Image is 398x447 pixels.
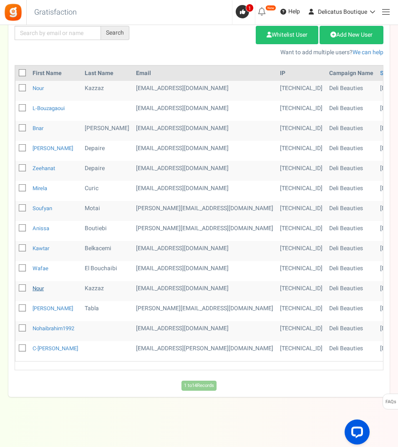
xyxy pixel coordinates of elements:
[277,66,326,81] th: IP
[81,121,133,141] td: [PERSON_NAME]
[81,261,133,281] td: El Bouchaibi
[326,261,377,281] td: Deli Beauties
[81,221,133,241] td: Boutiebi
[33,344,78,352] a: c-[PERSON_NAME]
[277,121,326,141] td: [TECHNICAL_ID]
[133,201,277,221] td: [PERSON_NAME][EMAIL_ADDRESS][DOMAIN_NAME]
[81,141,133,161] td: Depaire
[33,84,44,92] a: Nour
[33,244,49,252] a: Kawtar
[277,81,326,101] td: [TECHNICAL_ID]
[133,181,277,201] td: [EMAIL_ADDRESS][DOMAIN_NAME]
[326,201,377,221] td: Deli Beauties
[81,281,133,301] td: Kazzaz
[133,341,277,361] td: customer
[326,321,377,341] td: Deli Beauties
[133,281,277,301] td: customer
[277,301,326,321] td: [TECHNICAL_ID]
[133,101,277,121] td: customer
[4,3,23,22] img: Gratisfaction
[326,121,377,141] td: Deli Beauties
[326,341,377,361] td: Deli Beauties
[133,241,277,261] td: customer
[33,304,73,312] a: [PERSON_NAME]
[256,26,318,44] a: Whitelist User
[326,281,377,301] td: Deli Beauties
[326,241,377,261] td: Deli Beauties
[133,161,277,181] td: administrator
[320,26,383,44] a: Add New User
[326,161,377,181] td: Deli Beauties
[133,221,277,241] td: [PERSON_NAME][EMAIL_ADDRESS][DOMAIN_NAME]
[326,221,377,241] td: Deli Beauties
[277,221,326,241] td: [TECHNICAL_ID]
[81,161,133,181] td: Depaire
[133,121,277,141] td: [EMAIL_ADDRESS][DOMAIN_NAME]
[286,8,300,16] span: Help
[81,201,133,221] td: Motai
[326,66,377,81] th: Campaign Name
[81,66,133,81] th: Last Name
[353,48,383,57] a: We can help
[81,301,133,321] td: Tabla
[277,181,326,201] td: [TECHNICAL_ID]
[33,204,52,212] a: Soufyan
[33,264,48,272] a: Wafae
[318,8,367,16] span: Delicatus Boutique
[277,161,326,181] td: [TECHNICAL_ID]
[277,5,303,18] a: Help
[326,301,377,321] td: Deli Beauties
[33,224,49,232] a: Anissa
[246,4,254,12] span: 1
[277,141,326,161] td: [TECHNICAL_ID]
[33,164,55,172] a: Zeehanat
[81,181,133,201] td: Curic
[133,321,277,341] td: customer
[33,324,74,332] a: nohaibrahim1992
[25,4,86,21] h3: Gratisfaction
[81,241,133,261] td: Belkacemi
[101,26,129,40] div: Search
[326,81,377,101] td: Deli Beauties
[133,81,277,101] td: customer
[81,81,133,101] td: Kazzaz
[33,144,73,152] a: [PERSON_NAME]
[277,201,326,221] td: [TECHNICAL_ID]
[277,281,326,301] td: [TECHNICAL_ID]
[133,141,277,161] td: administrator
[236,5,255,18] a: 1
[133,261,277,281] td: [EMAIL_ADDRESS][DOMAIN_NAME]
[378,3,394,20] a: Menu
[277,241,326,261] td: [TECHNICAL_ID]
[265,5,276,11] em: New
[385,394,396,410] span: FAQs
[29,66,81,81] th: First Name
[33,124,43,132] a: Bnar
[33,104,65,112] a: l-bouzagaoui
[133,301,277,321] td: customer
[326,101,377,121] td: Deli Beauties
[277,321,326,341] td: [TECHNICAL_ID]
[142,48,383,57] p: Want to add multiple users?
[277,101,326,121] td: [TECHNICAL_ID]
[133,66,277,81] th: Email
[326,141,377,161] td: Deli Beauties
[277,261,326,281] td: [TECHNICAL_ID]
[277,341,326,361] td: [TECHNICAL_ID]
[33,284,44,292] a: Nour
[326,181,377,201] td: Deli Beauties
[33,184,47,192] a: Mirela
[15,26,101,40] input: Search by email or name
